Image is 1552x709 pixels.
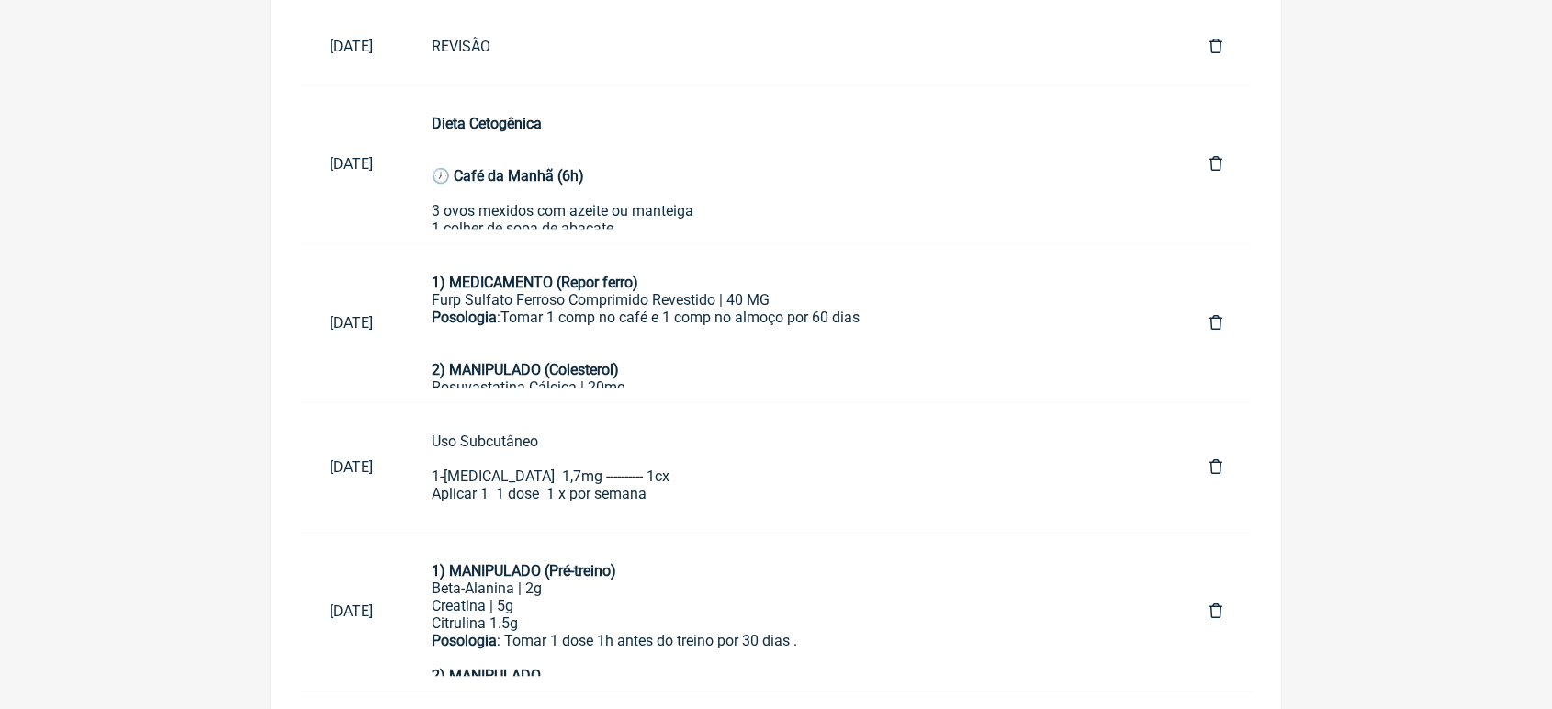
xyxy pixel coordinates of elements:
[432,597,1151,632] div: Creatina | 5g Citrulina 1.5g
[402,418,1180,517] a: Uso Subcutâneo1-[MEDICAL_DATA] 1,7mg ---------- 1cxAplicar 1 1 dose 1 x por semana
[432,274,638,291] strong: 1) MEDICAMENTO (Repor ferro)
[432,667,541,684] strong: 2) MANIPULADO
[432,361,619,378] strong: 2) MANIPULADO (Colesterol)
[432,580,1151,597] div: Beta-Alanina | 2g
[432,291,1151,309] div: Furp Sulfato Ferroso Comprimido Revestido | 40 MG
[432,115,542,132] strong: Dieta Cetogênica
[432,309,1151,378] div: :Tomar 1 comp no café e 1 comp no almoço por 60 dias
[432,38,1151,55] div: REVISÃO
[432,433,1151,502] div: Uso Subcutâneo 1-[MEDICAL_DATA] 1,7mg ---------- 1cx Aplicar 1 1 dose 1 x por semana
[300,23,402,70] a: [DATE]
[432,167,584,185] strong: 🕖 Café da Manhã (6h)
[300,141,402,187] a: [DATE]
[300,588,402,635] a: [DATE]
[300,299,402,346] a: [DATE]
[432,632,1151,684] div: : Tomar 1 dose 1h antes do treino por 30 dias .
[300,444,402,490] a: [DATE]
[432,378,1151,396] div: Rosuvastatina Cálcica | 20mg
[432,632,497,649] strong: Posologia
[432,309,497,326] strong: Posologia
[432,167,1151,272] div: 3 ovos mexidos com azeite ou manteiga 1 colher de sopa de abacate Café preto sem açúcar (adoçante)
[402,100,1180,229] a: Dieta Cetogênica🕖 Café da Manhã (6h)3 ovos mexidos com azeite ou manteiga1 colher de sopa de abac...
[402,547,1180,676] a: 1) MANIPULADO (Pré-treino)Beta-Alanina | 2gCreatina | 5gCitrulina 1.5gPosologia: Tomar 1 dose 1h ...
[402,23,1180,70] a: REVISÃO
[432,562,616,580] strong: 1) MANIPULADO (Pré-treino)
[402,259,1180,388] a: 1) MEDICAMENTO (Repor ferro)Furp Sulfato Ferroso Comprimido Revestido | 40 MGPosologia:Tomar 1 co...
